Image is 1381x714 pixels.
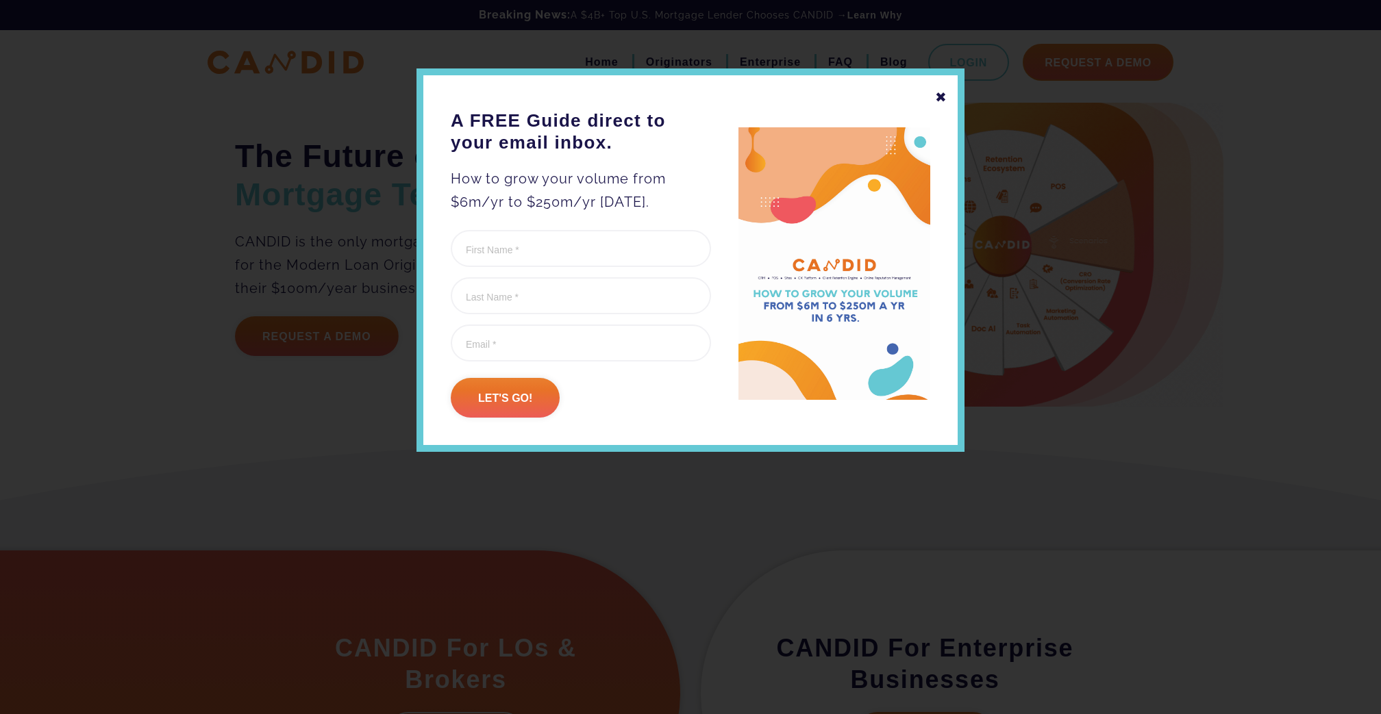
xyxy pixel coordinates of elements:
[451,324,711,361] input: Email *
[451,167,711,214] p: How to grow your volume from $6m/yr to $250m/yr [DATE].
[935,86,947,109] div: ✖
[451,230,711,267] input: First Name *
[451,277,711,314] input: Last Name *
[451,110,711,153] h3: A FREE Guide direct to your email inbox.
[738,127,930,400] img: A FREE Guide direct to your email inbox.
[451,378,560,418] input: Let's go!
